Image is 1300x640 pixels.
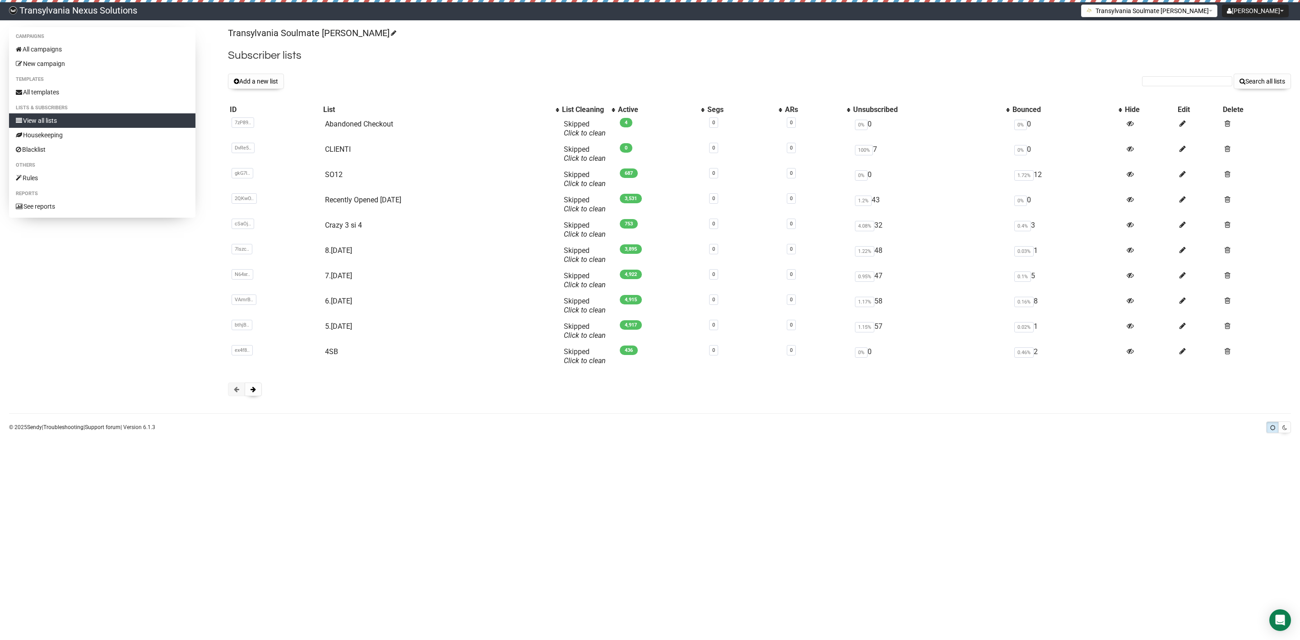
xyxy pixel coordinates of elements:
[232,117,254,128] span: 7zP89..
[9,113,195,128] a: View all lists
[325,196,401,204] a: Recently Opened [DATE]
[1011,344,1123,369] td: 2
[1178,105,1219,114] div: Edit
[564,271,606,289] span: Skipped
[564,347,606,365] span: Skipped
[564,205,606,213] a: Click to clean
[9,128,195,142] a: Housekeeping
[9,103,195,113] li: Lists & subscribers
[9,56,195,71] a: New campaign
[564,356,606,365] a: Click to clean
[620,143,632,153] span: 0
[564,230,606,238] a: Click to clean
[790,120,793,126] a: 0
[1011,268,1123,293] td: 5
[851,293,1010,318] td: 58
[9,74,195,85] li: Templates
[564,170,606,188] span: Skipped
[712,271,715,277] a: 0
[564,322,606,340] span: Skipped
[228,103,321,116] th: ID: No sort applied, sorting is disabled
[232,143,255,153] span: DvRe5..
[1011,141,1123,167] td: 0
[855,297,874,307] span: 1.17%
[855,145,873,155] span: 100%
[232,193,257,204] span: 2QKwO..
[790,297,793,303] a: 0
[620,270,642,279] span: 4,922
[232,168,253,178] span: gkG7l..
[321,103,561,116] th: List: No sort applied, activate to apply an ascending sort
[1086,7,1093,14] img: 1.png
[790,170,793,176] a: 0
[855,271,874,282] span: 0.95%
[783,103,852,116] th: ARs: No sort applied, activate to apply an ascending sort
[232,219,254,229] span: cSaOj..
[43,424,84,430] a: Troubleshooting
[564,280,606,289] a: Click to clean
[855,246,874,257] span: 1.22%
[620,219,638,229] span: 753
[1123,103,1176,116] th: Hide: No sort applied, sorting is disabled
[712,347,715,353] a: 0
[851,192,1010,217] td: 43
[232,269,253,280] span: N64xr..
[564,196,606,213] span: Skipped
[9,422,155,432] p: © 2025 | | | Version 6.1.3
[9,188,195,199] li: Reports
[9,85,195,99] a: All templates
[228,28,395,38] a: Transylvania Soulmate [PERSON_NAME]
[1011,116,1123,141] td: 0
[232,244,252,254] span: 7lszc..
[620,194,642,203] span: 3,531
[228,74,284,89] button: Add a new list
[1011,293,1123,318] td: 8
[1222,5,1289,17] button: [PERSON_NAME]
[562,105,607,114] div: List Cleaning
[855,196,872,206] span: 1.2%
[851,141,1010,167] td: 7
[790,196,793,201] a: 0
[1223,105,1289,114] div: Delete
[790,221,793,227] a: 0
[232,294,256,305] span: VAmrB..
[1014,297,1034,307] span: 0.16%
[1125,105,1174,114] div: Hide
[851,116,1010,141] td: 0
[1014,322,1034,332] span: 0.02%
[1014,145,1027,155] span: 0%
[851,268,1010,293] td: 47
[790,145,793,151] a: 0
[325,322,352,331] a: 5.[DATE]
[706,103,783,116] th: Segs: No sort applied, activate to apply an ascending sort
[325,297,352,305] a: 6.[DATE]
[1014,196,1027,206] span: 0%
[1014,221,1031,231] span: 0.4%
[712,246,715,252] a: 0
[620,295,642,304] span: 4,915
[618,105,696,114] div: Active
[325,120,393,128] a: Abandoned Checkout
[323,105,552,114] div: List
[1269,609,1291,631] div: Open Intercom Messenger
[1011,243,1123,268] td: 1
[712,322,715,328] a: 0
[851,318,1010,344] td: 57
[1221,103,1291,116] th: Delete: No sort applied, sorting is disabled
[1081,5,1217,17] button: Transylvania Soulmate [PERSON_NAME]
[1011,217,1123,243] td: 3
[855,120,868,130] span: 0%
[1014,271,1031,282] span: 0.1%
[9,160,195,171] li: Others
[712,196,715,201] a: 0
[27,424,42,430] a: Sendy
[325,271,352,280] a: 7.[DATE]
[564,129,606,137] a: Click to clean
[564,246,606,264] span: Skipped
[790,347,793,353] a: 0
[790,246,793,252] a: 0
[620,168,638,178] span: 687
[564,154,606,163] a: Click to clean
[616,103,706,116] th: Active: No sort applied, activate to apply an ascending sort
[564,297,606,314] span: Skipped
